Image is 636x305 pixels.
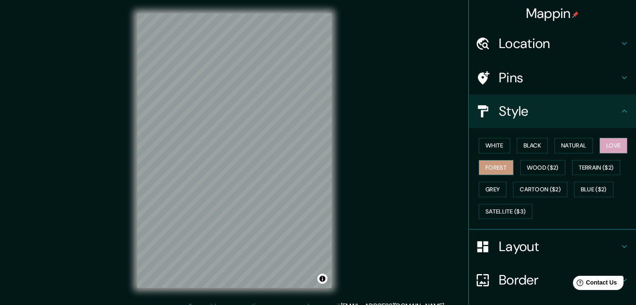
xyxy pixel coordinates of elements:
[479,204,532,219] button: Satellite ($3)
[499,272,619,288] h4: Border
[572,11,579,18] img: pin-icon.png
[317,274,327,284] button: Toggle attribution
[479,160,513,175] button: Forest
[600,138,627,153] button: Love
[499,35,619,52] h4: Location
[469,27,636,60] div: Location
[137,13,332,288] canvas: Map
[517,138,548,153] button: Black
[499,238,619,255] h4: Layout
[479,138,510,153] button: White
[469,61,636,94] div: Pins
[572,160,621,175] button: Terrain ($2)
[513,182,567,197] button: Cartoon ($2)
[526,5,579,22] h4: Mappin
[562,272,627,296] iframe: Help widget launcher
[469,263,636,297] div: Border
[469,94,636,128] div: Style
[499,103,619,119] h4: Style
[479,182,506,197] button: Grey
[469,230,636,263] div: Layout
[499,69,619,86] h4: Pins
[554,138,593,153] button: Natural
[520,160,565,175] button: Wood ($2)
[574,182,613,197] button: Blue ($2)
